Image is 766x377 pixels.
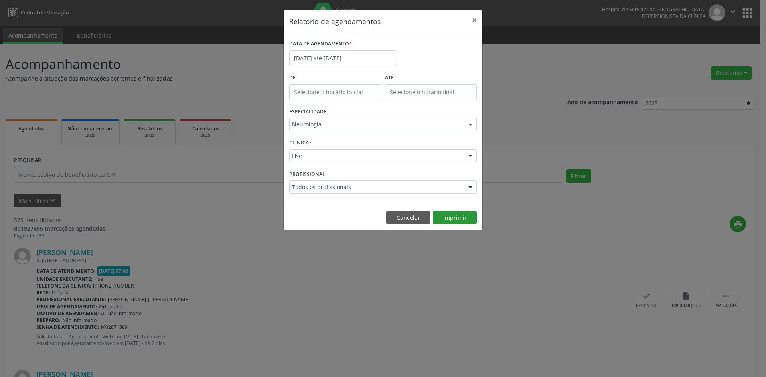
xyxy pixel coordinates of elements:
label: ATÉ [385,72,477,84]
button: Imprimir [433,211,477,225]
span: Hse [292,152,460,160]
label: De [289,72,381,84]
label: ESPECIALIDADE [289,106,326,118]
button: Close [466,10,482,30]
button: Cancelar [386,211,430,225]
label: PROFISSIONAL [289,168,325,180]
input: Selecione o horário final [385,84,477,100]
input: Selecione uma data ou intervalo [289,50,397,66]
span: Neurologia [292,120,460,128]
h5: Relatório de agendamentos [289,16,381,26]
input: Selecione o horário inicial [289,84,381,100]
label: DATA DE AGENDAMENTO [289,38,352,50]
span: Todos os profissionais [292,183,460,191]
label: CLÍNICA [289,137,312,149]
